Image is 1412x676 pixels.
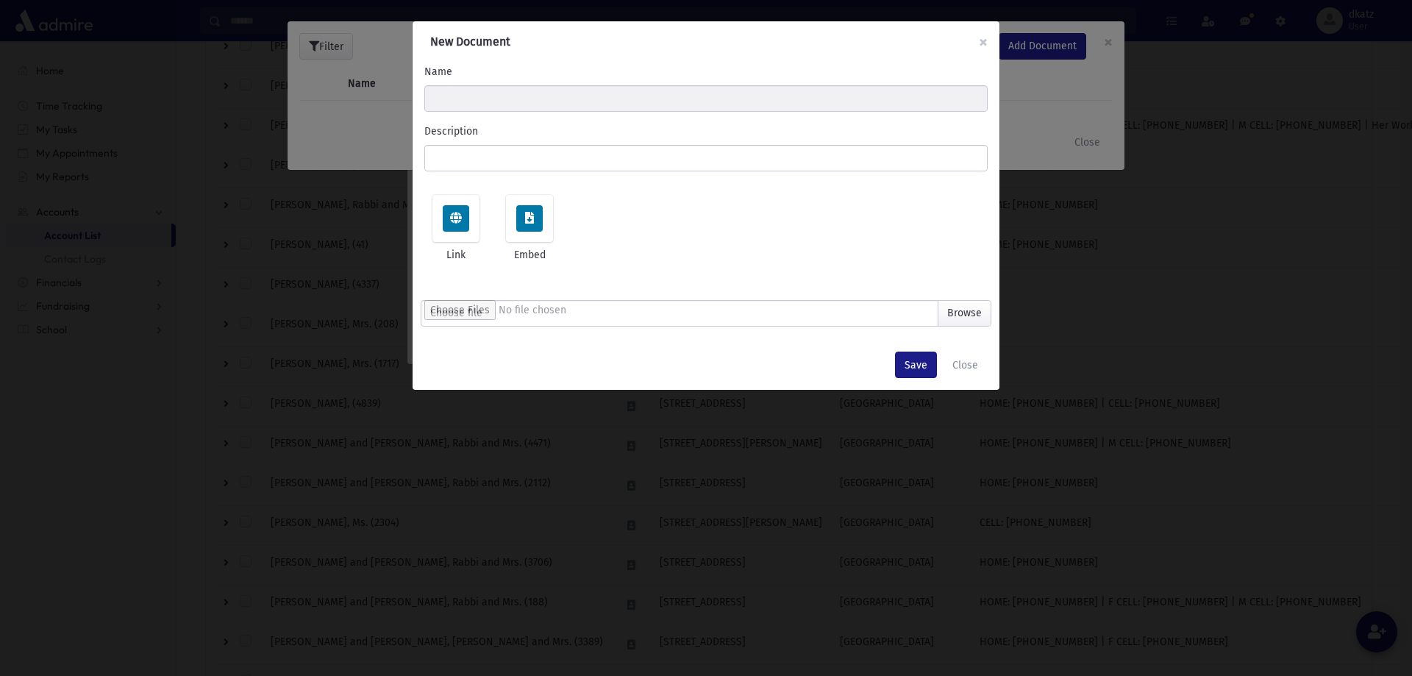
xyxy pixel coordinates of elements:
[430,35,510,49] span: New Document
[494,247,565,263] span: Embed
[424,124,478,139] label: Description
[421,247,491,263] span: Link
[421,300,991,327] label: Choose file
[943,352,988,378] button: Close
[895,352,937,378] button: Save
[967,21,999,63] button: ×
[424,64,452,79] label: Name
